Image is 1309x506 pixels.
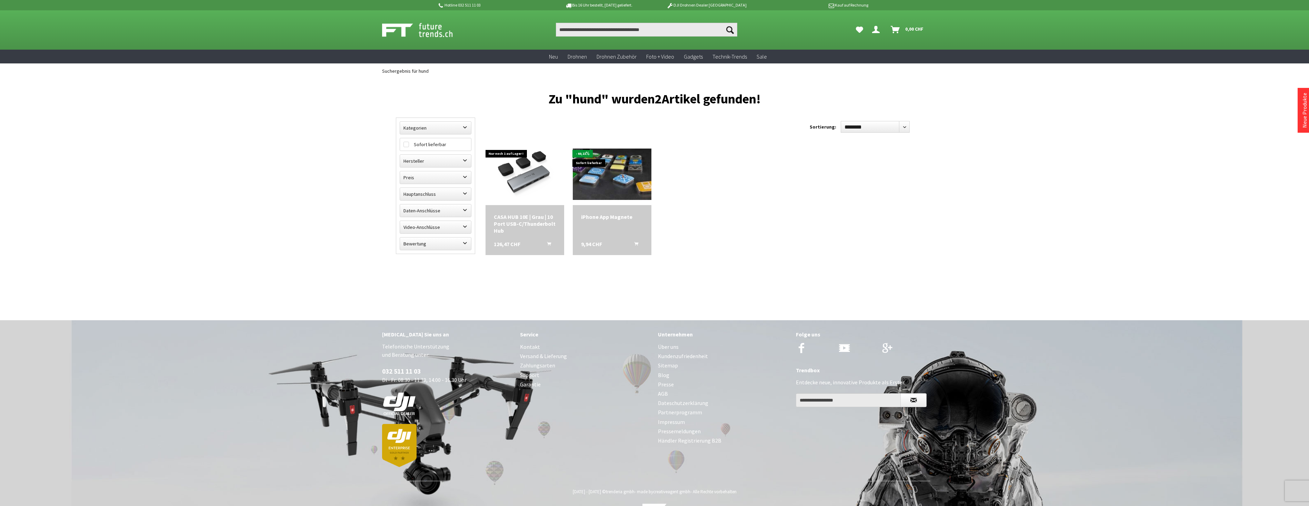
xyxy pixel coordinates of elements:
div: iPhone App Magnete [581,213,643,220]
a: Partnerprogramm [658,408,789,417]
label: Hauptanschluss [400,188,471,200]
p: Kauf auf Rechnung [760,1,868,9]
a: trenderia gmbh [606,489,634,495]
div: CASA HUB 10E | Grau | 10 Port USB-C/Thunderbolt Hub [494,213,556,234]
label: Bewertung [400,237,471,250]
label: Hersteller [400,155,471,167]
a: Support [520,371,651,380]
button: Suchen [723,23,737,37]
p: Bis 16 Uhr bestellt, [DATE] geliefert. [545,1,652,9]
img: iPhone App Magnete [573,149,651,200]
a: 032 511 11 03 [382,367,421,375]
a: Neu [544,50,563,64]
span: 0,00 CHF [905,23,923,34]
a: Sale [752,50,772,64]
p: Entdecke neue, innovative Produkte als Erster. [796,378,927,386]
input: Ihre E-Mail Adresse [796,393,901,407]
a: Gadgets [679,50,708,64]
div: [MEDICAL_DATA] Sie uns an [382,330,513,339]
a: Meine Favoriten [852,23,867,37]
a: Neue Produkte [1301,93,1308,128]
a: Foto + Video [641,50,679,64]
a: Über uns [658,342,789,352]
img: white-dji-schweiz-logo-official_140x140.png [382,392,417,416]
label: Video-Anschlüsse [400,221,471,233]
p: Telefonische Unterstützung und Beratung unter: Di - Fr: 08:30 - 11.30, 14.00 - 16.30 Uhr [382,342,513,467]
span: 126,47 CHF [494,241,520,247]
span: Drohnen Zubehör [597,53,637,60]
p: Hotline 032 511 11 03 [437,1,545,9]
a: Dein Konto [869,23,885,37]
label: Kategorien [400,122,471,134]
label: Preis [400,171,471,184]
a: CASA HUB 10E | Grau | 10 Port USB-C/Thunderbolt Hub 126,47 CHF In den Warenkorb [494,213,556,234]
button: In den Warenkorb [626,241,642,250]
button: Newsletter abonnieren [900,393,927,407]
span: Neu [549,53,558,60]
a: AGB [658,389,789,398]
label: Sofort lieferbar [400,138,471,151]
span: Drohnen [568,53,587,60]
a: Garantie [520,380,651,389]
span: Gadgets [684,53,703,60]
div: Trendbox [796,366,927,375]
span: Technik-Trends [712,53,747,60]
a: Versand & Lieferung [520,352,651,361]
a: creativeagent gmbh [653,489,690,495]
label: Sortierung: [810,121,836,132]
a: Blog [658,371,789,380]
a: Presse [658,380,789,389]
button: In den Warenkorb [539,241,555,250]
h1: Zu "hund" wurden Artikel gefunden! [396,94,913,104]
a: Sitemap [658,361,789,370]
img: CASA HUB 10E | Grau | 10 Port USB-C/Thunderbolt Hub [494,143,556,205]
div: Unternehmen [658,330,789,339]
span: 2 [655,91,662,107]
a: Händler Registrierung B2B [658,436,789,445]
a: Dateschutzerklärung [658,398,789,408]
a: Zahlungsarten [520,361,651,370]
a: Pressemeldungen [658,427,789,436]
a: Kundenzufriedenheit [658,352,789,361]
span: Foto + Video [646,53,674,60]
label: Daten-Anschlüsse [400,204,471,217]
a: Drohnen [563,50,592,64]
span: Suchergebnis für hund [382,68,429,74]
div: Folge uns [796,330,927,339]
span: Sale [757,53,767,60]
a: Drohnen Zubehör [592,50,641,64]
span: 9,94 CHF [581,241,602,247]
img: dji-partner-enterprise_goldLoJgYOWPUIEBO.png [382,424,417,467]
a: Warenkorb [888,23,927,37]
a: Kontakt [520,342,651,352]
p: DJI Drohnen Dealer [GEOGRAPHIC_DATA] [653,1,760,9]
a: iPhone App Magnete 9,94 CHF In den Warenkorb [581,213,643,220]
div: [DATE] - [DATE] © - made by - Alle Rechte vorbehalten [384,489,925,495]
input: Produkt, Marke, Kategorie, EAN, Artikelnummer… [556,23,737,37]
a: Impressum [658,417,789,427]
div: Service [520,330,651,339]
a: Technik-Trends [708,50,752,64]
img: Shop Futuretrends - zur Startseite wechseln [382,21,468,39]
